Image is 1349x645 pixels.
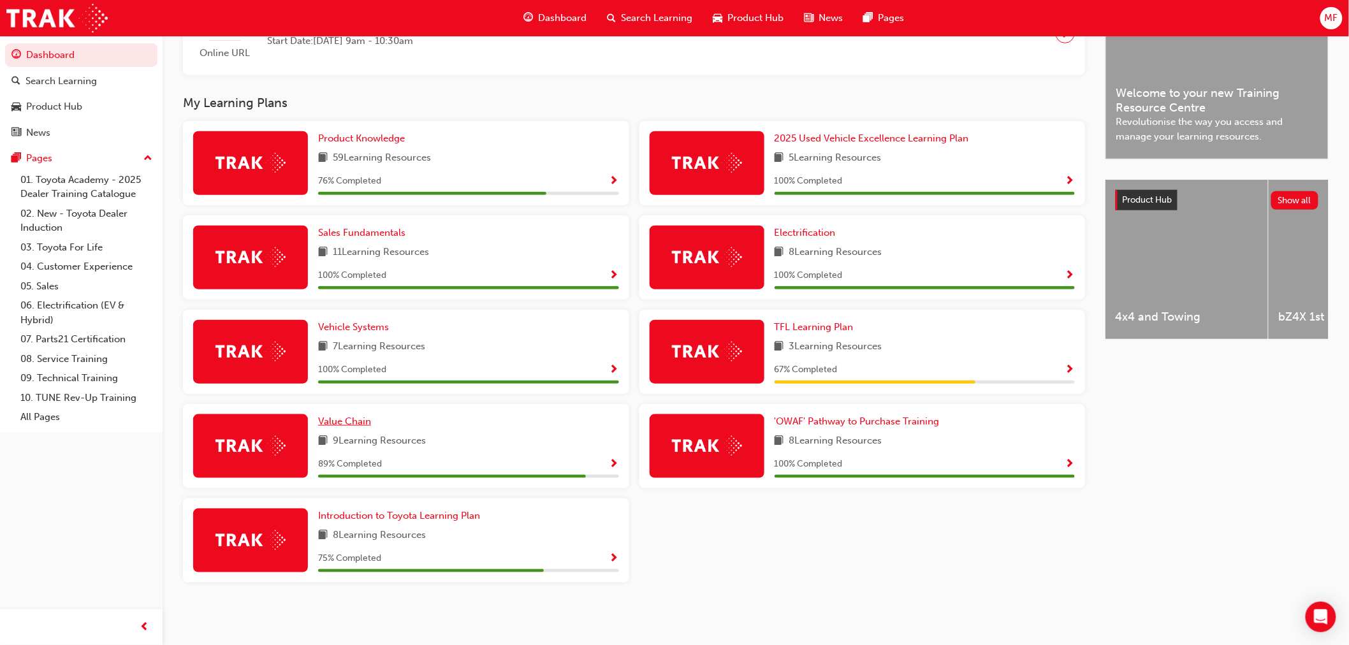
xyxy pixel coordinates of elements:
[609,176,619,187] span: Show Progress
[267,34,463,48] span: Start Date: [DATE] 9am - 10:30am
[672,247,742,267] img: Trak
[215,436,286,456] img: Trak
[215,247,286,267] img: Trak
[775,174,843,189] span: 100 % Completed
[26,99,82,114] div: Product Hub
[318,268,386,283] span: 100 % Completed
[318,339,328,355] span: book-icon
[819,11,843,25] span: News
[15,368,157,388] a: 09. Technical Training
[318,510,480,521] span: Introduction to Toyota Learning Plan
[1123,194,1172,205] span: Product Hub
[318,320,394,335] a: Vehicle Systems
[514,5,597,31] a: guage-iconDashboard
[1320,7,1343,29] button: MF
[775,457,843,472] span: 100 % Completed
[775,321,854,333] span: TFL Learning Plan
[15,388,157,408] a: 10. TUNE Rev-Up Training
[5,69,157,93] a: Search Learning
[1065,270,1075,282] span: Show Progress
[775,416,940,427] span: 'OWAF' Pathway to Purchase Training
[1116,86,1318,115] span: Welcome to your new Training Resource Centre
[5,147,157,170] button: Pages
[318,150,328,166] span: book-icon
[597,5,703,31] a: search-iconSearch Learning
[15,330,157,349] a: 07. Parts21 Certification
[318,131,410,146] a: Product Knowledge
[703,5,794,31] a: car-iconProduct Hub
[26,74,97,89] div: Search Learning
[622,11,693,25] span: Search Learning
[15,204,157,238] a: 02. New - Toyota Dealer Induction
[775,363,838,377] span: 67 % Completed
[318,321,389,333] span: Vehicle Systems
[609,459,619,470] span: Show Progress
[318,414,376,429] a: Value Chain
[775,245,784,261] span: book-icon
[143,150,152,167] span: up-icon
[1065,173,1075,189] button: Show Progress
[215,342,286,361] img: Trak
[1065,268,1075,284] button: Show Progress
[672,342,742,361] img: Trak
[775,339,784,355] span: book-icon
[318,227,405,238] span: Sales Fundamentals
[864,10,873,26] span: pages-icon
[609,268,619,284] button: Show Progress
[333,433,426,449] span: 9 Learning Resources
[15,238,157,257] a: 03. Toyota For Life
[5,121,157,145] a: News
[5,95,157,119] a: Product Hub
[318,133,405,144] span: Product Knowledge
[318,245,328,261] span: book-icon
[609,551,619,567] button: Show Progress
[11,127,21,139] span: news-icon
[789,245,882,261] span: 8 Learning Resources
[1325,11,1338,25] span: MF
[333,339,425,355] span: 7 Learning Resources
[318,416,371,427] span: Value Chain
[318,551,381,566] span: 75 % Completed
[15,296,157,330] a: 06. Electrification (EV & Hybrid)
[608,10,616,26] span: search-icon
[15,170,157,204] a: 01. Toyota Academy - 2025 Dealer Training Catalogue
[789,150,882,166] span: 5 Learning Resources
[318,457,382,472] span: 89 % Completed
[775,414,945,429] a: 'OWAF' Pathway to Purchase Training
[318,509,485,523] a: Introduction to Toyota Learning Plan
[775,268,843,283] span: 100 % Completed
[609,362,619,378] button: Show Progress
[11,153,21,164] span: pages-icon
[524,10,534,26] span: guage-icon
[5,43,157,67] a: Dashboard
[672,436,742,456] img: Trak
[713,10,723,26] span: car-icon
[183,96,1085,110] h3: My Learning Plans
[539,11,587,25] span: Dashboard
[672,153,742,173] img: Trak
[15,257,157,277] a: 04. Customer Experience
[805,10,814,26] span: news-icon
[318,433,328,449] span: book-icon
[775,150,784,166] span: book-icon
[333,150,431,166] span: 59 Learning Resources
[775,133,969,144] span: 2025 Used Vehicle Excellence Learning Plan
[775,320,859,335] a: TFL Learning Plan
[15,277,157,296] a: 05. Sales
[318,226,411,240] a: Sales Fundamentals
[333,528,426,544] span: 8 Learning Resources
[193,46,257,61] span: Online URL
[609,456,619,472] button: Show Progress
[775,131,974,146] a: 2025 Used Vehicle Excellence Learning Plan
[6,4,108,33] img: Trak
[879,11,905,25] span: Pages
[1306,602,1336,632] div: Open Intercom Messenger
[609,365,619,376] span: Show Progress
[15,407,157,427] a: All Pages
[609,270,619,282] span: Show Progress
[318,363,386,377] span: 100 % Completed
[215,530,286,550] img: Trak
[789,339,882,355] span: 3 Learning Resources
